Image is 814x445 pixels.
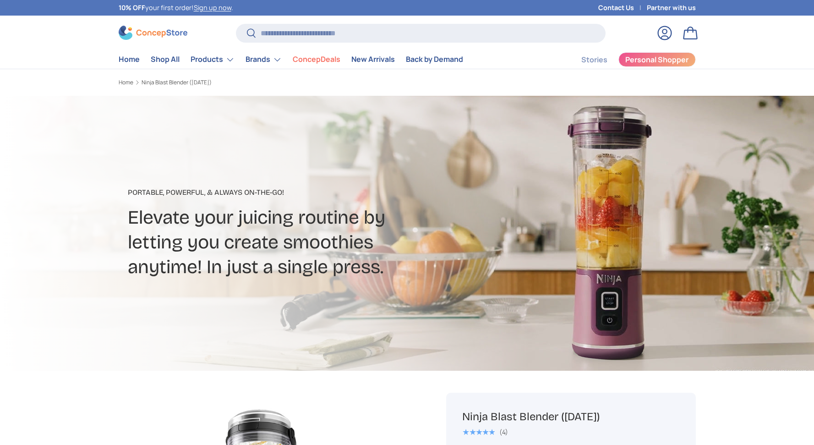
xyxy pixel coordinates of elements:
[462,410,679,424] h1: Ninja Blast Blender ([DATE])
[128,205,480,280] h2: Elevate your juicing routine by letting you create smoothies anytime! In just a single press.
[462,428,495,436] div: 5.0 out of 5.0 stars
[119,80,133,85] a: Home
[462,426,508,436] a: 5.0 out of 5.0 stars (4)
[240,50,287,69] summary: Brands
[119,3,145,12] strong: 10% OFF
[462,428,495,437] span: ★★★★★
[185,50,240,69] summary: Products
[119,26,187,40] img: ConcepStore
[293,50,340,68] a: ConcepDeals
[142,80,212,85] a: Ninja Blast Blender ([DATE])
[119,3,233,13] p: your first order! .
[581,51,607,69] a: Stories
[499,429,508,435] div: (4)
[625,56,688,63] span: Personal Shopper
[246,50,282,69] a: Brands
[119,50,140,68] a: Home
[128,187,480,198] p: Portable, Powerful, & Always On-The-Go!
[119,78,425,87] nav: Breadcrumbs
[151,50,180,68] a: Shop All
[559,50,696,69] nav: Secondary
[598,3,647,13] a: Contact Us
[191,50,235,69] a: Products
[647,3,696,13] a: Partner with us
[119,50,463,69] nav: Primary
[194,3,231,12] a: Sign up now
[406,50,463,68] a: Back by Demand
[351,50,395,68] a: New Arrivals
[618,52,696,67] a: Personal Shopper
